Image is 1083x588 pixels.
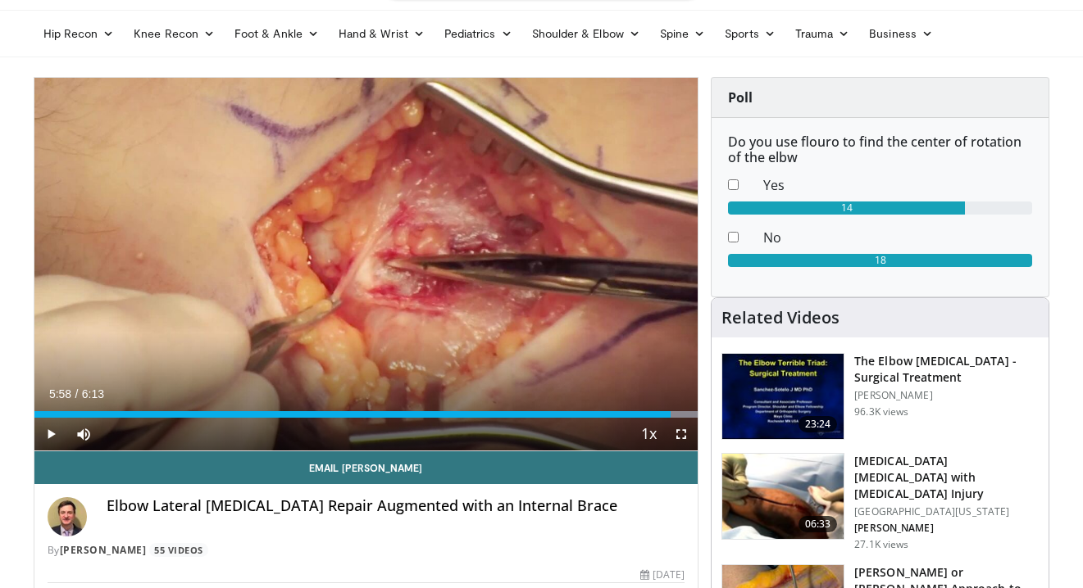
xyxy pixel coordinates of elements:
[751,228,1044,247] dd: No
[728,88,753,106] strong: Poll
[854,453,1039,502] h3: [MEDICAL_DATA] [MEDICAL_DATA] with [MEDICAL_DATA] Injury
[799,416,838,432] span: 23:24
[854,522,1039,535] p: [PERSON_NAME]
[859,17,943,50] a: Business
[721,308,840,328] h4: Related Videos
[48,543,685,558] div: By
[728,134,1032,165] h6: Do you use flouro to find the center of rotation of the elbw
[49,387,71,400] span: 5:58
[722,354,844,439] img: 162531_0000_1.png.150x105_q85_crop-smart_upscale.jpg
[75,387,79,400] span: /
[751,175,1044,195] dd: Yes
[632,418,665,450] button: Playback Rate
[124,17,225,50] a: Knee Recon
[435,17,522,50] a: Pediatrics
[665,418,698,450] button: Fullscreen
[854,353,1039,386] h3: The Elbow [MEDICAL_DATA] - Surgical Treatment
[34,78,698,451] video-js: Video Player
[722,454,844,539] img: 76186_0000_3.png.150x105_q85_crop-smart_upscale.jpg
[34,411,698,418] div: Progress Bar
[728,254,1032,267] div: 18
[799,516,838,532] span: 06:33
[48,497,87,536] img: Avatar
[728,201,965,215] div: 14
[522,17,650,50] a: Shoulder & Elbow
[149,543,209,557] a: 55 Videos
[34,418,67,450] button: Play
[721,353,1039,440] a: 23:24 The Elbow [MEDICAL_DATA] - Surgical Treatment [PERSON_NAME] 96.3K views
[225,17,329,50] a: Foot & Ankle
[82,387,104,400] span: 6:13
[854,538,908,551] p: 27.1K views
[329,17,435,50] a: Hand & Wrist
[721,453,1039,551] a: 06:33 [MEDICAL_DATA] [MEDICAL_DATA] with [MEDICAL_DATA] Injury [GEOGRAPHIC_DATA][US_STATE] [PERSO...
[854,389,1039,402] p: [PERSON_NAME]
[60,543,147,557] a: [PERSON_NAME]
[34,17,125,50] a: Hip Recon
[67,418,100,450] button: Mute
[785,17,860,50] a: Trauma
[854,505,1039,518] p: [GEOGRAPHIC_DATA][US_STATE]
[640,568,685,582] div: [DATE]
[650,17,715,50] a: Spine
[107,497,685,515] h4: Elbow Lateral [MEDICAL_DATA] Repair Augmented with an Internal Brace
[34,451,698,484] a: Email [PERSON_NAME]
[715,17,785,50] a: Sports
[854,405,908,418] p: 96.3K views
